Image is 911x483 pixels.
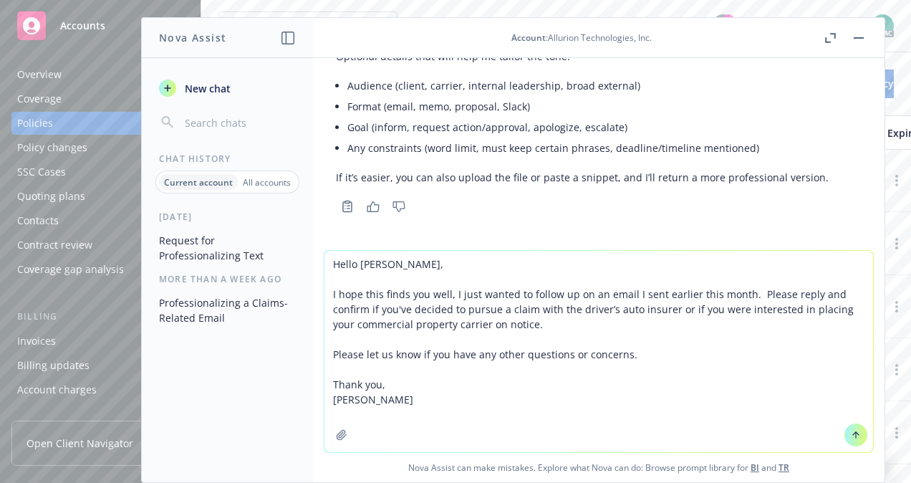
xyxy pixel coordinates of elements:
[243,176,291,188] p: All accounts
[218,11,397,40] button: Allurion Technologies, Inc.
[11,258,189,281] a: Coverage gap analysis
[888,235,905,252] a: more
[142,153,313,165] div: Chat History
[26,436,133,451] span: Open Client Navigator
[341,200,354,213] svg: Copy to clipboard
[11,87,189,110] a: Coverage
[17,330,56,353] div: Invoices
[11,185,189,208] a: Quoting plans
[511,32,546,44] span: Account
[11,330,189,353] a: Invoices
[888,172,905,189] a: more
[11,234,189,257] a: Contract review
[17,354,90,377] div: Billing updates
[17,161,66,183] div: SSC Cases
[17,234,92,257] div: Contract review
[347,117,829,138] li: Goal (inform, request action/approval, apologize, escalate)
[387,196,410,216] button: Thumbs down
[11,6,189,46] a: Accounts
[153,75,302,101] button: New chat
[751,462,759,474] a: BI
[838,11,867,40] a: Switch app
[347,96,829,117] li: Format (email, memo, proposal, Slack)
[17,136,87,159] div: Policy changes
[11,63,189,86] a: Overview
[336,170,829,185] p: If it’s easier, you can also upload the file or paste a snippet, and I’ll return a more professio...
[17,63,62,86] div: Overview
[17,403,101,426] div: Installment plans
[888,361,905,378] a: more
[11,161,189,183] a: SSC Cases
[17,378,97,401] div: Account charges
[182,113,296,133] input: Search chats
[11,209,189,232] a: Contacts
[159,30,226,45] h1: Nova Assist
[11,112,189,135] a: Policies
[772,11,801,40] a: Report a Bug
[153,229,302,267] button: Request for Professionalizing Text
[347,75,829,96] li: Audience (client, carrier, internal leadership, broad external)
[142,211,313,223] div: [DATE]
[60,20,105,32] span: Accounts
[153,291,302,330] button: Professionalizing a Claims-Related Email
[17,87,62,110] div: Coverage
[11,136,189,159] a: Policy changes
[11,354,189,377] a: Billing updates
[888,424,905,441] a: more
[17,112,53,135] div: Policies
[888,298,905,315] a: more
[722,14,735,27] div: 99+
[11,378,189,401] a: Account charges
[347,138,829,158] li: Any constraints (word limit, must keep certain phrases, deadline/timeline mentioned)
[324,251,873,452] textarea: Hello [PERSON_NAME], I hope this finds you well, I just wanted to follow up on an email I sent ea...
[739,11,768,40] a: Stop snowing
[511,32,652,44] div: : Allurion Technologies, Inc.
[17,185,85,208] div: Quoting plans
[182,81,231,96] span: New chat
[779,462,789,474] a: TR
[17,258,124,281] div: Coverage gap analysis
[871,14,894,37] img: photo
[805,11,834,40] a: Search
[11,310,189,324] div: Billing
[319,453,879,482] span: Nova Assist can make mistakes. Explore what Nova can do: Browse prompt library for and
[142,273,313,285] div: More than a week ago
[164,176,233,188] p: Current account
[11,403,189,426] a: Installment plans
[17,209,59,232] div: Contacts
